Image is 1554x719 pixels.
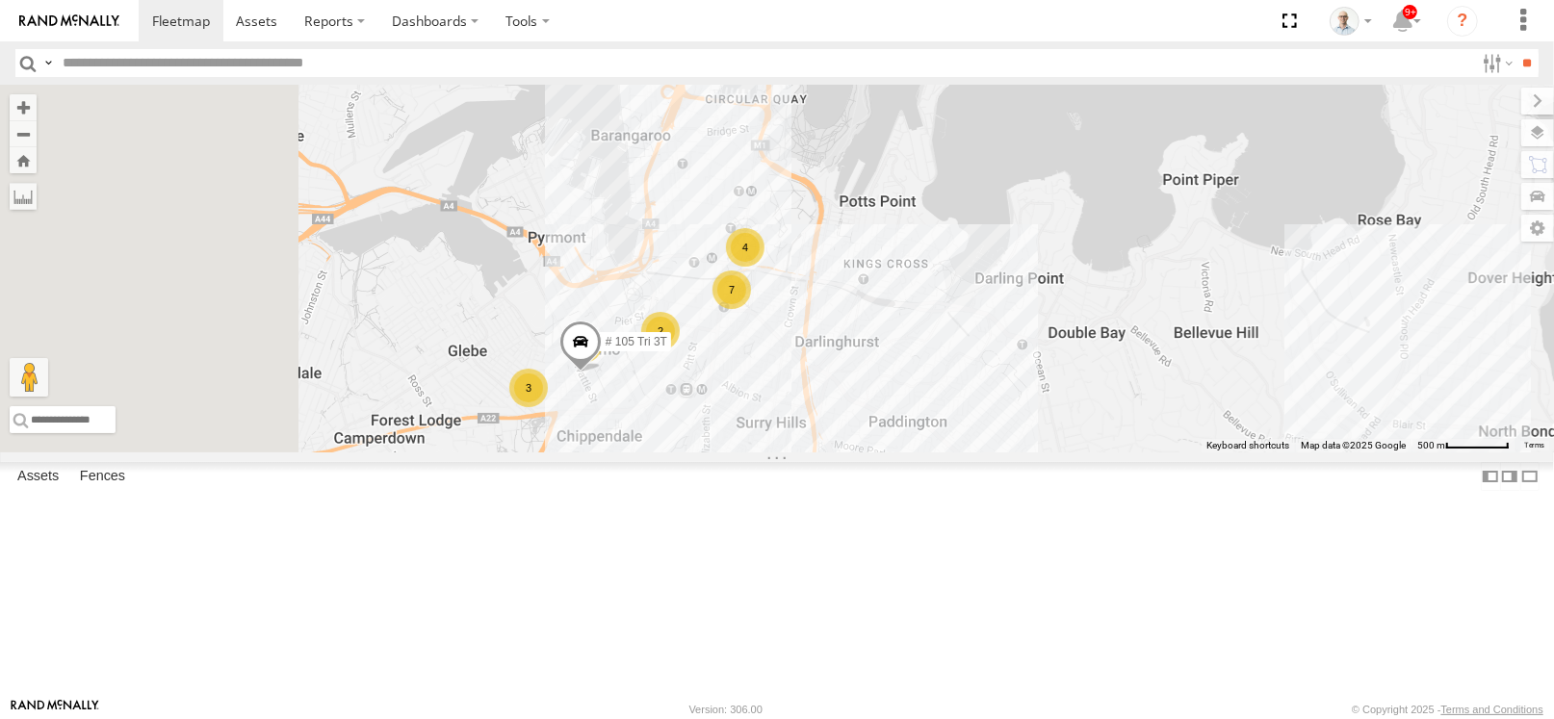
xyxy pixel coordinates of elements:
button: Zoom out [10,120,37,147]
div: 4 [726,228,764,267]
label: Hide Summary Table [1520,462,1540,490]
a: Terms (opens in new tab) [1525,442,1545,449]
a: Terms and Conditions [1441,704,1543,715]
label: Search Filter Options [1475,49,1516,77]
span: # 105 Tri 3T [606,336,667,349]
button: Drag Pegman onto the map to open Street View [10,358,48,397]
div: 2 [641,312,680,350]
label: Dock Summary Table to the Left [1481,462,1500,490]
div: © Copyright 2025 - [1352,704,1543,715]
div: Kurt Byers [1323,7,1379,36]
button: Keyboard shortcuts [1206,439,1289,452]
label: Assets [8,463,68,490]
span: Map data ©2025 Google [1301,440,1406,450]
img: rand-logo.svg [19,14,119,28]
label: Search Query [40,49,56,77]
div: 7 [712,270,751,309]
button: Zoom in [10,94,37,120]
div: Version: 306.00 [689,704,763,715]
a: Visit our Website [11,700,99,719]
label: Measure [10,183,37,210]
label: Dock Summary Table to the Right [1500,462,1519,490]
div: 3 [509,369,548,407]
label: Fences [70,463,135,490]
span: 500 m [1417,440,1445,450]
label: Map Settings [1521,215,1554,242]
button: Zoom Home [10,147,37,173]
i: ? [1447,6,1478,37]
button: Map Scale: 500 m per 63 pixels [1412,439,1515,452]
